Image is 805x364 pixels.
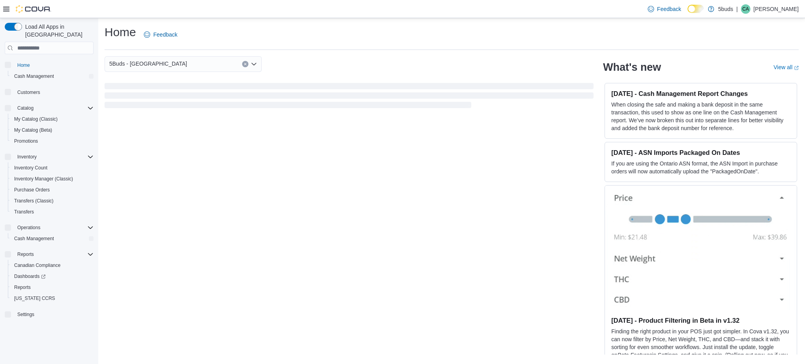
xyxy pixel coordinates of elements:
a: [US_STATE] CCRS [11,294,58,303]
span: Reports [14,284,31,290]
button: Reports [2,249,97,260]
a: Customers [14,88,43,97]
button: My Catalog (Beta) [8,125,97,136]
span: Cash Management [14,235,54,242]
button: Home [2,59,97,70]
span: Settings [14,309,94,319]
button: My Catalog (Classic) [8,114,97,125]
p: 5buds [718,4,733,14]
span: Loading [105,85,594,110]
span: Promotions [14,138,38,144]
button: Reports [14,250,37,259]
div: Catherine Antonichuk [741,4,750,14]
span: Reports [17,251,34,257]
span: My Catalog (Classic) [11,114,94,124]
span: Inventory [14,152,94,162]
a: Purchase Orders [11,185,53,195]
span: Purchase Orders [11,185,94,195]
span: Cash Management [14,73,54,79]
span: CA [743,4,749,14]
button: Promotions [8,136,97,147]
span: Transfers (Classic) [11,196,94,206]
h3: [DATE] - ASN Imports Packaged On Dates [611,149,790,156]
p: [PERSON_NAME] [754,4,799,14]
span: Transfers (Classic) [14,198,53,204]
a: Transfers [11,207,37,217]
a: Dashboards [11,272,49,281]
span: Operations [14,223,94,232]
a: View allExternal link [774,64,799,70]
span: [US_STATE] CCRS [14,295,55,301]
a: Inventory Manager (Classic) [11,174,76,184]
p: When closing the safe and making a bank deposit in the same transaction, this used to show as one... [611,101,790,132]
p: | [736,4,738,14]
a: My Catalog (Beta) [11,125,55,135]
span: Operations [17,224,40,231]
button: Transfers [8,206,97,217]
h3: [DATE] - Product Filtering in Beta in v1.32 [611,316,790,324]
span: Canadian Compliance [11,261,94,270]
button: Clear input [242,61,248,67]
button: Customers [2,86,97,98]
button: Canadian Compliance [8,260,97,271]
button: Inventory Count [8,162,97,173]
span: Home [17,62,30,68]
span: Reports [14,250,94,259]
span: 5Buds - [GEOGRAPHIC_DATA] [109,59,187,68]
span: Settings [17,311,34,318]
h2: What's new [603,61,661,74]
button: Purchase Orders [8,184,97,195]
span: Inventory Count [11,163,94,173]
button: Inventory Manager (Classic) [8,173,97,184]
img: Cova [16,5,51,13]
span: Customers [14,87,94,97]
span: Cash Management [11,234,94,243]
button: Inventory [2,151,97,162]
span: Home [14,60,94,70]
span: Catalog [14,103,94,113]
button: Reports [8,282,97,293]
span: Transfers [14,209,34,215]
button: Cash Management [8,71,97,82]
button: Operations [14,223,44,232]
span: Load All Apps in [GEOGRAPHIC_DATA] [22,23,94,39]
span: My Catalog (Classic) [14,116,58,122]
a: Transfers (Classic) [11,196,57,206]
input: Dark Mode [687,5,704,13]
span: Catalog [17,105,33,111]
a: Settings [14,310,37,319]
a: Home [14,61,33,70]
button: Catalog [14,103,37,113]
button: Cash Management [8,233,97,244]
span: Inventory Manager (Classic) [14,176,73,182]
span: Inventory Count [14,165,48,171]
nav: Complex example [5,56,94,340]
a: Dashboards [8,271,97,282]
span: Customers [17,89,40,96]
a: Promotions [11,136,41,146]
em: Beta Features [618,352,652,358]
a: Cash Management [11,234,57,243]
span: Cash Management [11,72,94,81]
span: Feedback [657,5,681,13]
a: Canadian Compliance [11,261,64,270]
span: Inventory [17,154,37,160]
p: If you are using the Ontario ASN format, the ASN Import in purchase orders will now automatically... [611,160,790,175]
a: Cash Management [11,72,57,81]
span: Reports [11,283,94,292]
svg: External link [794,66,799,70]
button: Catalog [2,103,97,114]
a: Feedback [141,27,180,42]
button: Inventory [14,152,40,162]
button: Open list of options [251,61,257,67]
span: Feedback [153,31,177,39]
span: Canadian Compliance [14,262,61,268]
button: Settings [2,309,97,320]
span: Washington CCRS [11,294,94,303]
button: [US_STATE] CCRS [8,293,97,304]
span: Promotions [11,136,94,146]
a: Inventory Count [11,163,51,173]
span: Dashboards [14,273,46,279]
span: Purchase Orders [14,187,50,193]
